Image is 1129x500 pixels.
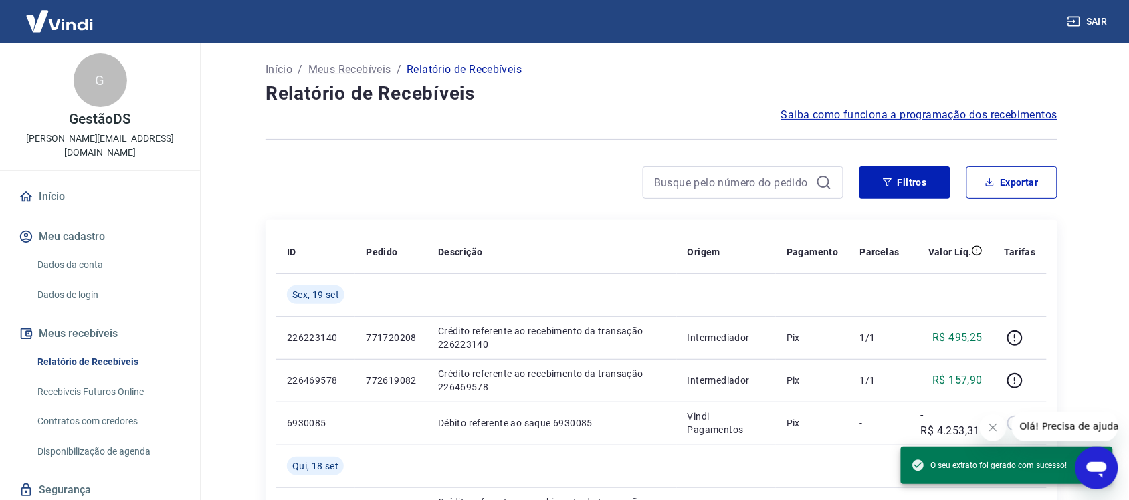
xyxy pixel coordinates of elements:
[74,53,127,107] div: G
[688,410,765,436] p: Vindi Pagamentos
[859,166,950,199] button: Filtros
[287,416,344,430] p: 6930085
[438,324,666,351] p: Crédito referente ao recebimento da transação 226223140
[933,330,983,346] p: R$ 495,25
[1075,447,1118,489] iframe: Botão para abrir a janela de mensagens
[912,459,1067,472] span: O seu extrato foi gerado com sucesso!
[16,319,184,348] button: Meus recebíveis
[292,459,338,473] span: Qui, 18 set
[366,245,397,259] p: Pedido
[298,61,302,78] p: /
[787,331,839,344] p: Pix
[860,374,900,387] p: 1/1
[16,182,184,211] a: Início
[11,132,189,160] p: [PERSON_NAME][EMAIL_ADDRESS][DOMAIN_NAME]
[397,61,401,78] p: /
[654,172,811,193] input: Busque pelo número do pedido
[438,245,483,259] p: Descrição
[438,367,666,394] p: Crédito referente ao recebimento da transação 226469578
[287,245,296,259] p: ID
[69,112,131,126] p: GestãoDS
[32,251,184,279] a: Dados da conta
[32,281,184,309] a: Dados de login
[438,416,666,430] p: Débito referente ao saque 6930085
[1065,9,1113,34] button: Sair
[787,374,839,387] p: Pix
[688,374,765,387] p: Intermediador
[688,331,765,344] p: Intermediador
[32,378,184,406] a: Recebíveis Futuros Online
[308,61,391,78] a: Meus Recebíveis
[32,348,184,376] a: Relatório de Recebíveis
[787,245,839,259] p: Pagamento
[287,374,344,387] p: 226469578
[407,61,522,78] p: Relatório de Recebíveis
[366,331,417,344] p: 771720208
[860,416,900,430] p: -
[787,416,839,430] p: Pix
[1004,245,1036,259] p: Tarifas
[781,107,1057,123] a: Saiba como funciona a programação dos recebimentos
[32,438,184,465] a: Disponibilização de agenda
[966,166,1057,199] button: Exportar
[933,372,983,388] p: R$ 157,90
[921,407,983,439] p: -R$ 4.253,31
[292,288,339,301] span: Sex, 19 set
[16,1,103,41] img: Vindi
[688,245,720,259] p: Origem
[928,245,972,259] p: Valor Líq.
[32,408,184,435] a: Contratos com credores
[16,222,184,251] button: Meu cadastro
[366,374,417,387] p: 772619082
[266,61,292,78] a: Início
[980,414,1007,441] iframe: Fechar mensagem
[1012,412,1118,441] iframe: Mensagem da empresa
[266,80,1057,107] h4: Relatório de Recebíveis
[860,331,900,344] p: 1/1
[287,331,344,344] p: 226223140
[8,9,112,20] span: Olá! Precisa de ajuda?
[860,245,900,259] p: Parcelas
